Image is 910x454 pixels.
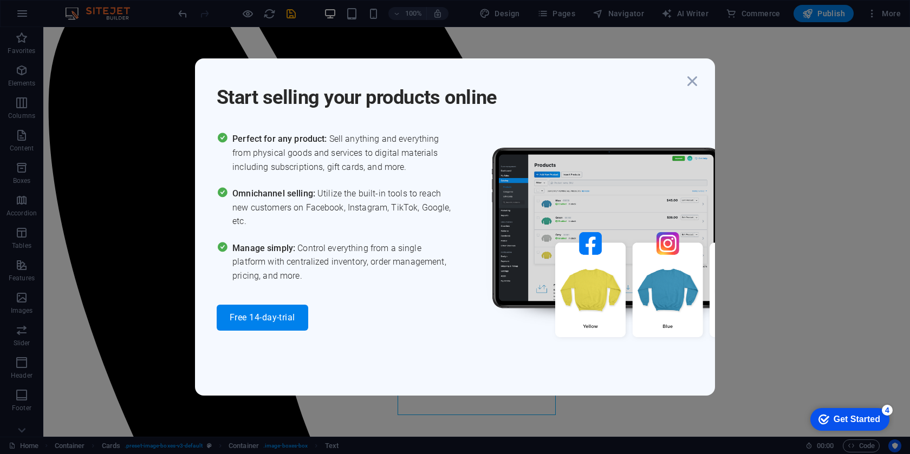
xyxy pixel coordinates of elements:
div: Get Started 4 items remaining, 20% complete [9,5,88,28]
div: 4 [80,2,91,13]
span: Utilize the built-in tools to reach new customers on Facebook, Instagram, TikTok, Google, etc. [232,187,455,228]
span: Perfect for any product: [232,134,329,144]
button: Free 14-day-trial [217,305,308,331]
span: Manage simply: [232,243,297,253]
span: Control everything from a single platform with centralized inventory, order management, pricing, ... [232,241,455,283]
div: Get Started [32,12,79,22]
img: promo_image.png [474,132,799,369]
span: Sell anything and everything from physical goods and services to digital materials including subs... [232,132,455,174]
h1: Start selling your products online [217,71,682,110]
span: Free 14-day-trial [230,313,295,322]
span: Omnichannel selling: [232,188,317,199]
